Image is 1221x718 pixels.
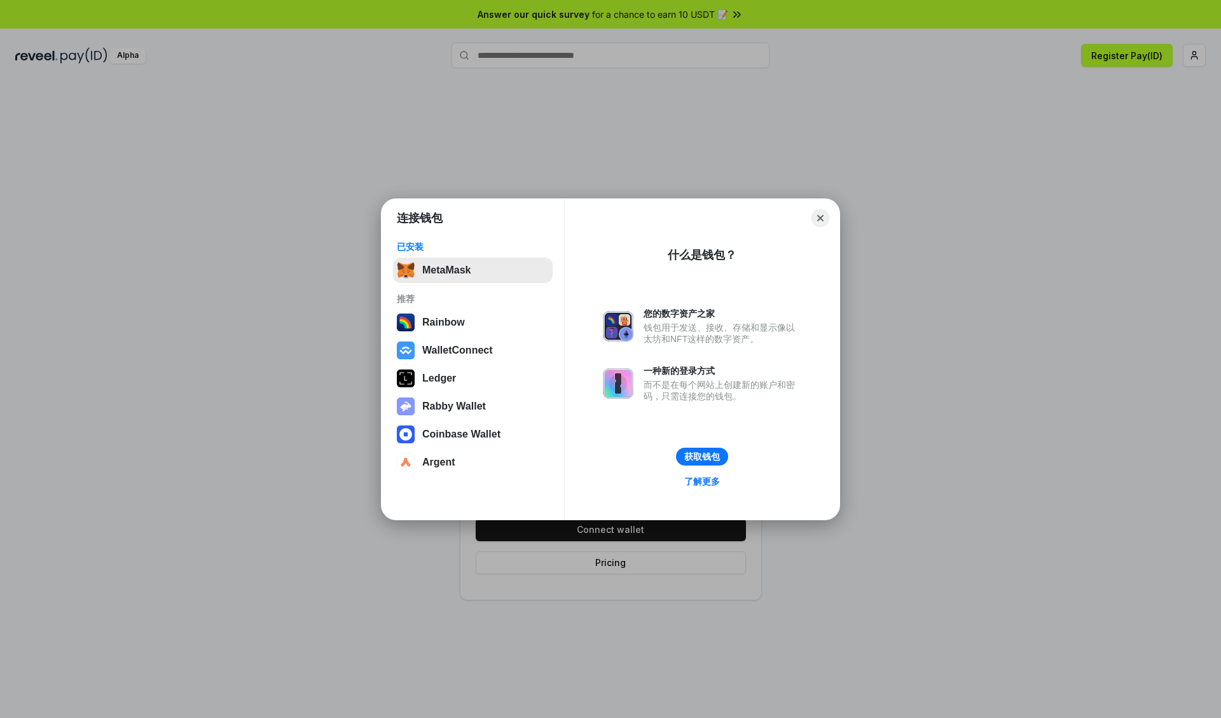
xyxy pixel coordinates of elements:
[684,476,720,487] div: 了解更多
[397,453,415,471] img: svg+xml,%3Csvg%20width%3D%2228%22%20height%3D%2228%22%20viewBox%3D%220%200%2028%2028%22%20fill%3D...
[644,322,801,345] div: 钱包用于发送、接收、存储和显示像以太坊和NFT这样的数字资产。
[684,451,720,462] div: 获取钱包
[397,314,415,331] img: svg+xml,%3Csvg%20width%3D%22120%22%20height%3D%22120%22%20viewBox%3D%220%200%20120%20120%22%20fil...
[393,394,553,419] button: Rabby Wallet
[644,308,801,319] div: 您的数字资产之家
[677,473,728,490] a: 了解更多
[676,448,728,466] button: 获取钱包
[603,368,633,399] img: svg+xml,%3Csvg%20xmlns%3D%22http%3A%2F%2Fwww.w3.org%2F2000%2Fsvg%22%20fill%3D%22none%22%20viewBox...
[644,365,801,376] div: 一种新的登录方式
[422,317,465,328] div: Rainbow
[811,209,829,227] button: Close
[393,450,553,475] button: Argent
[422,401,486,412] div: Rabby Wallet
[397,261,415,279] img: svg+xml,%3Csvg%20fill%3D%22none%22%20height%3D%2233%22%20viewBox%3D%220%200%2035%2033%22%20width%...
[422,373,456,384] div: Ledger
[393,338,553,363] button: WalletConnect
[668,247,736,263] div: 什么是钱包？
[397,211,443,226] h1: 连接钱包
[644,379,801,402] div: 而不是在每个网站上创建新的账户和密码，只需连接您的钱包。
[393,258,553,283] button: MetaMask
[397,397,415,415] img: svg+xml,%3Csvg%20xmlns%3D%22http%3A%2F%2Fwww.w3.org%2F2000%2Fsvg%22%20fill%3D%22none%22%20viewBox...
[397,241,549,252] div: 已安装
[422,457,455,468] div: Argent
[397,425,415,443] img: svg+xml,%3Csvg%20width%3D%2228%22%20height%3D%2228%22%20viewBox%3D%220%200%2028%2028%22%20fill%3D...
[393,422,553,447] button: Coinbase Wallet
[422,345,493,356] div: WalletConnect
[603,311,633,342] img: svg+xml,%3Csvg%20xmlns%3D%22http%3A%2F%2Fwww.w3.org%2F2000%2Fsvg%22%20fill%3D%22none%22%20viewBox...
[422,265,471,276] div: MetaMask
[397,369,415,387] img: svg+xml,%3Csvg%20xmlns%3D%22http%3A%2F%2Fwww.w3.org%2F2000%2Fsvg%22%20width%3D%2228%22%20height%3...
[397,342,415,359] img: svg+xml,%3Csvg%20width%3D%2228%22%20height%3D%2228%22%20viewBox%3D%220%200%2028%2028%22%20fill%3D...
[397,293,549,305] div: 推荐
[422,429,500,440] div: Coinbase Wallet
[393,366,553,391] button: Ledger
[393,310,553,335] button: Rainbow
